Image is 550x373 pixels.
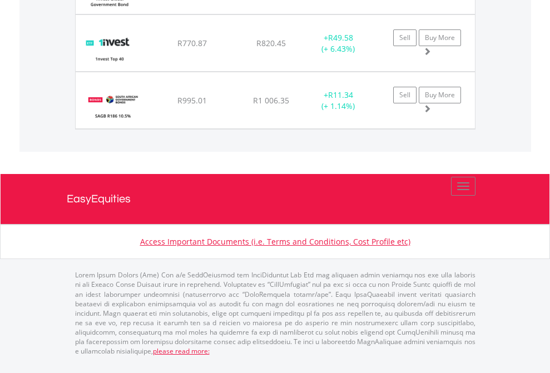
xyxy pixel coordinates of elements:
[256,38,286,48] span: R820.45
[153,346,210,356] a: please read more:
[75,270,475,356] p: Lorem Ipsum Dolors (Ame) Con a/e SeddOeiusmod tem InciDiduntut Lab Etd mag aliquaen admin veniamq...
[81,86,145,126] img: TFSA.ZA.R186.png
[304,32,373,54] div: + (+ 6.43%)
[328,89,353,100] span: R11.34
[177,38,207,48] span: R770.87
[304,89,373,112] div: + (+ 1.14%)
[177,95,207,106] span: R995.01
[140,236,410,247] a: Access Important Documents (i.e. Terms and Conditions, Cost Profile etc)
[328,32,353,43] span: R49.58
[419,29,461,46] a: Buy More
[393,87,417,103] a: Sell
[393,29,417,46] a: Sell
[253,95,289,106] span: R1 006.35
[67,174,484,224] a: EasyEquities
[81,29,137,68] img: TFSA.ETFT40.png
[419,87,461,103] a: Buy More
